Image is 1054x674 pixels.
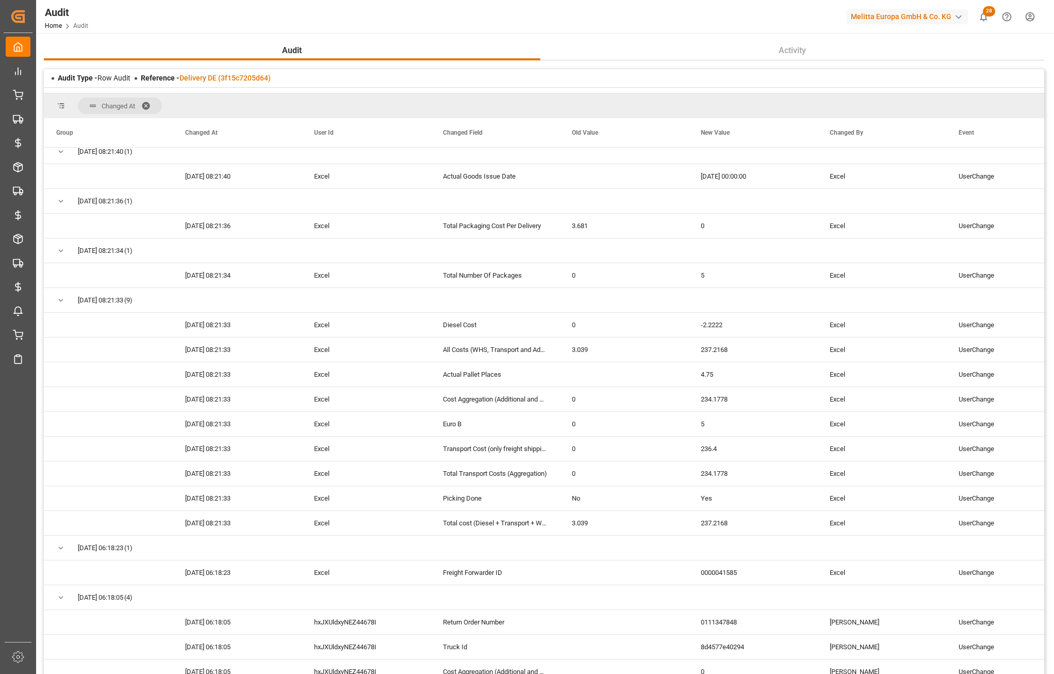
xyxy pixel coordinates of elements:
div: 0 [688,214,817,238]
div: 0 [559,412,688,436]
div: [DATE] 08:21:36 [173,214,302,238]
span: (4) [124,586,133,609]
div: [DATE] 08:21:33 [173,313,302,337]
div: Excel [817,412,946,436]
div: [DATE] 08:21:33 [173,461,302,486]
div: Excel [302,164,431,188]
div: 0000041585 [688,560,817,585]
button: Audit [44,41,540,60]
div: Total Transport Costs (Aggregation) [431,461,559,486]
div: 3.681 [559,214,688,238]
span: (1) [124,189,133,213]
div: Excel [302,560,431,585]
div: 4.75 [688,362,817,387]
div: Excel [817,461,946,486]
a: Home [45,22,62,29]
div: Freight Forwarder ID [431,560,559,585]
span: (1) [124,536,133,560]
div: 234.1778 [688,461,817,486]
div: 0 [559,313,688,337]
div: Yes [688,486,817,510]
div: 237.2168 [688,338,817,362]
div: Melitta Europa GmbH & Co. KG [847,9,968,24]
div: No [559,486,688,510]
div: Diesel Cost [431,313,559,337]
div: 0 [559,263,688,287]
span: [DATE] 06:18:23 [78,536,123,560]
span: (1) [124,140,133,164]
div: [DATE] 08:21:34 [173,263,302,287]
div: [PERSON_NAME] [817,635,946,659]
div: 3.039 [559,511,688,535]
button: show 28 new notifications [972,5,995,28]
span: Audit [278,44,306,57]
div: Total Number Of Packages [431,263,559,287]
div: [PERSON_NAME] [817,610,946,634]
div: 234.1778 [688,387,817,411]
span: Group [56,129,73,136]
div: 5 [688,263,817,287]
div: Excel [817,511,946,535]
div: 0 [559,387,688,411]
button: Help Center [995,5,1018,28]
span: User Id [314,129,334,136]
span: Changed By [830,129,863,136]
span: Reference - [141,74,271,82]
div: [DATE] 08:21:33 [173,437,302,461]
div: Excel [817,338,946,362]
span: (9) [124,288,133,312]
div: Excel [302,338,431,362]
div: [DATE] 08:21:33 [173,338,302,362]
div: [DATE] 08:21:33 [173,412,302,436]
div: Return Order Number [431,610,559,634]
div: [DATE] 06:18:05 [173,610,302,634]
button: Melitta Europa GmbH & Co. KG [847,7,972,26]
a: Delivery DE (3f15c7205d64) [179,74,271,82]
div: [DATE] 00:00:00 [688,164,817,188]
div: Actual Pallet Places [431,362,559,387]
button: Activity [540,41,1045,60]
span: 28 [983,6,995,17]
div: 236.4 [688,437,817,461]
span: Activity [775,44,810,57]
div: 3.039 [559,338,688,362]
div: [DATE] 08:21:33 [173,362,302,387]
div: Excel [817,437,946,461]
div: 237.2168 [688,511,817,535]
div: 0111347848 [688,610,817,634]
div: Euro B [431,412,559,436]
div: Excel [817,560,946,585]
div: Excel [817,486,946,510]
div: Excel [302,437,431,461]
span: New Value [701,129,730,136]
div: hxJXUldxyNEZ44678I [302,610,431,634]
div: Excel [302,214,431,238]
div: [DATE] 06:18:23 [173,560,302,585]
span: Changed At [102,102,135,110]
div: [DATE] 06:18:05 [173,635,302,659]
div: Row Audit [58,73,130,84]
div: Excel [302,263,431,287]
div: -2.2222 [688,313,817,337]
span: [DATE] 06:18:05 [78,586,123,609]
div: Actual Goods Issue Date [431,164,559,188]
span: [DATE] 08:21:33 [78,288,123,312]
div: Total cost (Diesel + Transport + WH) [431,511,559,535]
div: Excel [817,313,946,337]
div: Excel [302,511,431,535]
div: [DATE] 08:21:33 [173,486,302,510]
div: hxJXUldxyNEZ44678I [302,635,431,659]
span: Event [959,129,974,136]
div: Excel [302,362,431,387]
div: Excel [302,412,431,436]
div: Cost Aggregation (Additional and Transport Costs) [431,387,559,411]
div: Excel [302,313,431,337]
div: Total Packaging Cost Per Delivery [431,214,559,238]
div: All Costs (WHS, Transport and Additional Costs) [431,338,559,362]
span: Old Value [572,129,598,136]
div: 0 [559,461,688,486]
div: Truck Id [431,635,559,659]
span: [DATE] 08:21:40 [78,140,123,164]
div: [DATE] 08:21:33 [173,387,302,411]
span: (1) [124,239,133,263]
